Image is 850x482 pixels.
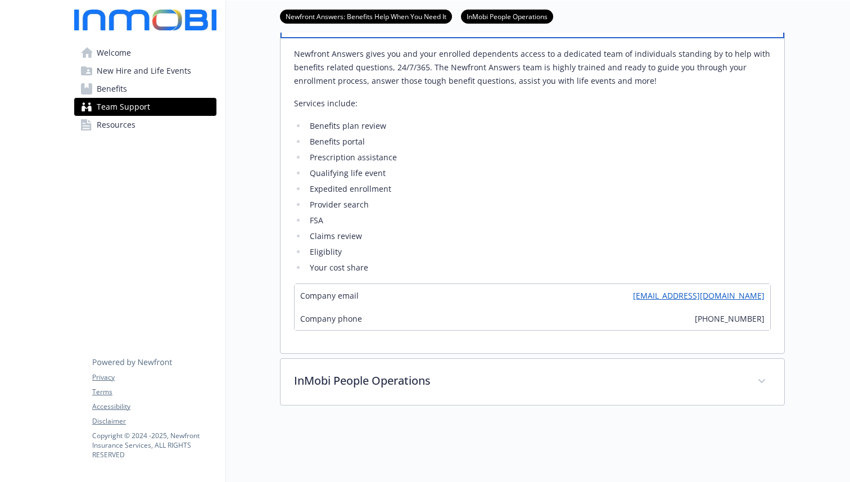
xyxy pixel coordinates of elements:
li: Eligiblity [306,245,771,259]
span: New Hire and Life Events [97,62,191,80]
li: Benefits portal [306,135,771,148]
a: Team Support [74,98,216,116]
li: Qualifying life event [306,166,771,180]
a: Disclaimer [92,416,216,426]
a: Accessibility [92,402,216,412]
span: Welcome [97,44,131,62]
li: Claims review [306,229,771,243]
p: Copyright © 2024 - 2025 , Newfront Insurance Services, ALL RIGHTS RESERVED [92,431,216,460]
span: Benefits [97,80,127,98]
span: Team Support [97,98,150,116]
span: Resources [97,116,135,134]
span: Company email [300,290,359,301]
span: [PHONE_NUMBER] [695,313,765,325]
a: Resources [74,116,216,134]
div: Newfront Answers: Benefits Help When You Need It [281,38,784,353]
a: Benefits [74,80,216,98]
span: Company phone [300,313,362,325]
li: Benefits plan review [306,119,771,133]
a: Terms [92,387,216,397]
p: InMobi People Operations [294,372,744,389]
li: FSA [306,214,771,227]
a: Welcome [74,44,216,62]
li: Prescription assistance [306,151,771,164]
li: Provider search [306,198,771,211]
li: Your cost share [306,261,771,274]
li: Expedited enrollment [306,182,771,196]
div: InMobi People Operations [281,359,784,405]
a: [EMAIL_ADDRESS][DOMAIN_NAME] [633,290,765,301]
a: InMobi People Operations [461,11,553,21]
a: Privacy [92,372,216,382]
p: Services include: [294,97,771,110]
a: New Hire and Life Events [74,62,216,80]
p: Newfront Answers gives you and your enrolled dependents access to a dedicated team of individuals... [294,47,771,88]
a: Newfront Answers: Benefits Help When You Need It [280,11,452,21]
